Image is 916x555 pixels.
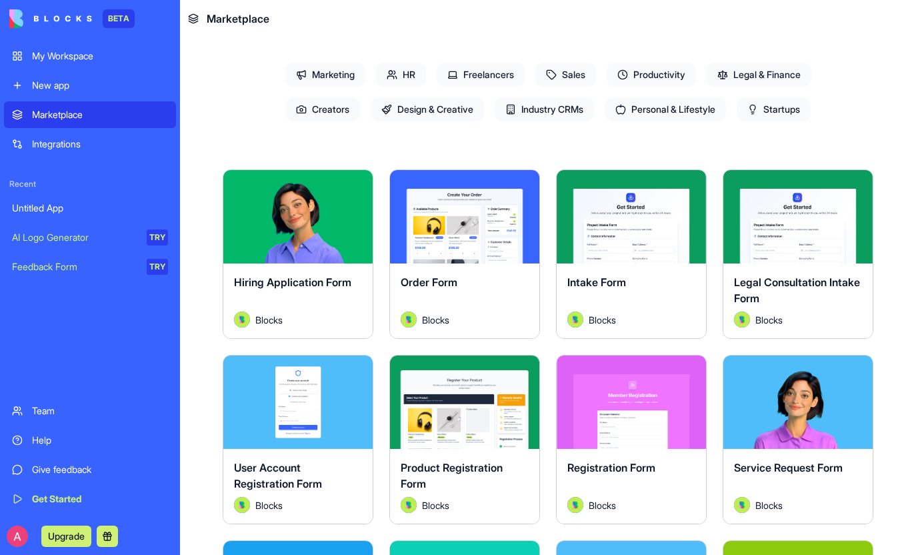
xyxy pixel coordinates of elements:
span: HR [376,63,426,87]
p: Hi [PERSON_NAME] 👋 [27,95,240,140]
div: Get Started [32,492,168,506]
span: Intake Form [567,275,626,289]
span: Order Form [401,275,457,289]
a: My Workspace [4,43,176,69]
img: logo [27,25,43,47]
div: Integrations [32,137,168,151]
span: Legal & Finance [707,63,811,87]
a: Product Registration FormAvatarBlocks [389,355,540,524]
a: Give feedback [4,456,176,483]
span: Creators [285,97,360,121]
img: Avatar [567,497,583,513]
div: BETA [103,9,135,28]
img: Profile image for Shelly [131,21,157,48]
span: Messages [111,450,157,459]
div: TRY [147,259,168,275]
img: ACg8ocIRP2_JpaGwG_girOzm0h4b_KSnTZLtLG2KdXgiaJSFDoQQoA=s96-c [7,526,28,547]
span: Freelancers [437,63,525,87]
a: AI Logo GeneratorTRY [4,224,176,251]
a: Marketplace [4,101,176,128]
span: Blocks [589,498,616,512]
span: Industry CRMs [495,97,594,121]
img: Avatar [567,312,583,328]
a: Order FormAvatarBlocks [389,169,540,339]
button: Messages [89,416,177,470]
span: User Account Registration Form [234,461,322,490]
div: Untitled App [12,201,168,215]
p: How can we help? [27,140,240,163]
a: Registration FormAvatarBlocks [556,355,707,524]
div: Tickets [19,268,247,293]
img: Avatar [234,312,250,328]
a: User Account Registration FormAvatarBlocks [223,355,373,524]
span: Registration Form [567,461,655,474]
div: TRY [147,229,168,245]
div: Send us a messageWe typically reply within 3 hours [13,180,253,231]
button: Search for help [19,312,247,338]
a: Service Request FormAvatarBlocks [723,355,873,524]
a: Legal Consultation Intake FormAvatarBlocks [723,169,873,339]
span: Recent [4,179,176,189]
span: Help [211,450,233,459]
button: Upgrade [41,526,91,547]
div: My Workspace [32,49,168,63]
img: Avatar [401,312,417,328]
div: Profile image for Sharon [156,21,183,48]
img: Avatar [234,497,250,513]
span: Blocks [589,313,616,327]
img: Avatar [401,497,417,513]
img: Avatar [734,312,750,328]
span: Product Registration Form [401,461,503,490]
button: Help [178,416,267,470]
div: Send us a message [27,191,223,205]
a: Untitled App [4,195,176,221]
div: Give feedback [32,463,168,476]
a: Upgrade [41,529,91,542]
div: Profile image for Dan [181,21,208,48]
div: Feedback Form [12,260,137,273]
div: AI Logo Generator [12,231,137,244]
span: Personal & Lifestyle [605,97,726,121]
span: Blocks [422,313,449,327]
span: Home [29,450,59,459]
div: We typically reply within 3 hours [27,205,223,219]
div: FAQ [19,344,247,368]
a: New app [4,72,176,99]
img: logo [9,9,92,28]
span: Legal Consultation Intake Form [734,275,860,305]
span: Marketplace [207,11,269,27]
span: Hiring Application Form [234,275,351,289]
a: Integrations [4,131,176,157]
img: Avatar [734,497,750,513]
span: Blocks [755,313,783,327]
span: Startups [737,97,811,121]
a: Help [4,427,176,454]
div: Create a ticket [27,249,239,263]
a: Team [4,398,176,424]
div: Tickets [27,273,223,288]
div: Team [32,404,168,418]
span: Blocks [422,498,449,512]
span: Design & Creative [371,97,484,121]
span: Marketing [285,63,365,87]
div: Help [32,434,168,447]
span: Sales [535,63,596,87]
span: Search for help [27,318,108,332]
a: Intake FormAvatarBlocks [556,169,707,339]
a: Get Started [4,486,176,512]
span: Service Request Form [734,461,843,474]
span: Blocks [755,498,783,512]
span: Productivity [607,63,696,87]
span: Blocks [255,313,283,327]
div: FAQ [27,349,223,363]
a: BETA [9,9,135,28]
a: Hiring Application FormAvatarBlocks [223,169,373,339]
div: Marketplace [32,108,168,121]
span: Blocks [255,498,283,512]
div: New app [32,79,168,92]
div: Close [229,21,253,45]
a: Feedback FormTRY [4,253,176,280]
